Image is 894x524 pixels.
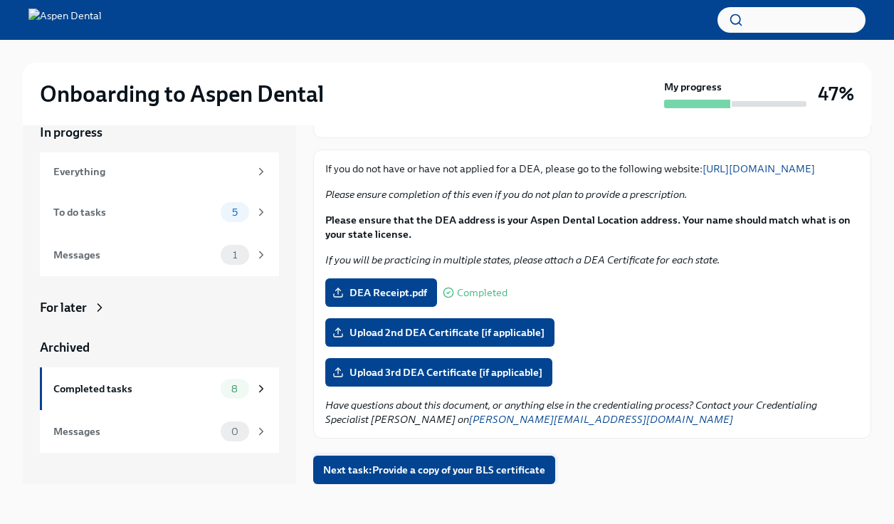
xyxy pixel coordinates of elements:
strong: Please ensure that the DEA address is your Aspen Dental Location address. Your name should match ... [325,214,851,241]
a: [PERSON_NAME][EMAIL_ADDRESS][DOMAIN_NAME] [469,413,733,426]
em: Have questions about this document, or anything else in the credentialing process? Contact your C... [325,399,817,426]
div: Everything [53,164,249,179]
em: Please ensure completion of this even if you do not plan to provide a prescription. [325,188,687,201]
div: Messages [53,247,215,263]
span: 8 [223,384,246,394]
span: 1 [224,250,246,261]
div: For later [40,299,87,316]
div: Messages [53,424,215,439]
a: Messages0 [40,410,279,453]
span: Upload 2nd DEA Certificate [if applicable] [335,325,545,340]
h2: Onboarding to Aspen Dental [40,80,324,108]
span: DEA Receipt.pdf [335,285,427,300]
span: Upload 3rd DEA Certificate [if applicable] [335,365,542,379]
h3: 47% [818,81,854,107]
a: [URL][DOMAIN_NAME] [703,162,815,175]
a: Messages1 [40,234,279,276]
a: Archived [40,339,279,356]
a: Completed tasks8 [40,367,279,410]
span: 0 [223,426,247,437]
label: Upload 3rd DEA Certificate [if applicable] [325,358,552,387]
label: Upload 2nd DEA Certificate [if applicable] [325,318,554,347]
div: To do tasks [53,204,215,220]
strong: My progress [664,80,722,94]
em: If you will be practicing in multiple states, please attach a DEA Certificate for each state. [325,253,720,266]
span: Completed [457,288,508,298]
div: Completed tasks [53,381,215,397]
button: Next task:Provide a copy of your BLS certificate [313,456,555,484]
span: Next task : Provide a copy of your BLS certificate [323,463,545,477]
p: If you do not have or have not applied for a DEA, please go to the following website: [325,162,859,176]
label: DEA Receipt.pdf [325,278,437,307]
a: Everything [40,152,279,191]
a: To do tasks5 [40,191,279,234]
span: 5 [223,207,246,218]
a: In progress [40,124,279,141]
img: Aspen Dental [28,9,102,31]
a: For later [40,299,279,316]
